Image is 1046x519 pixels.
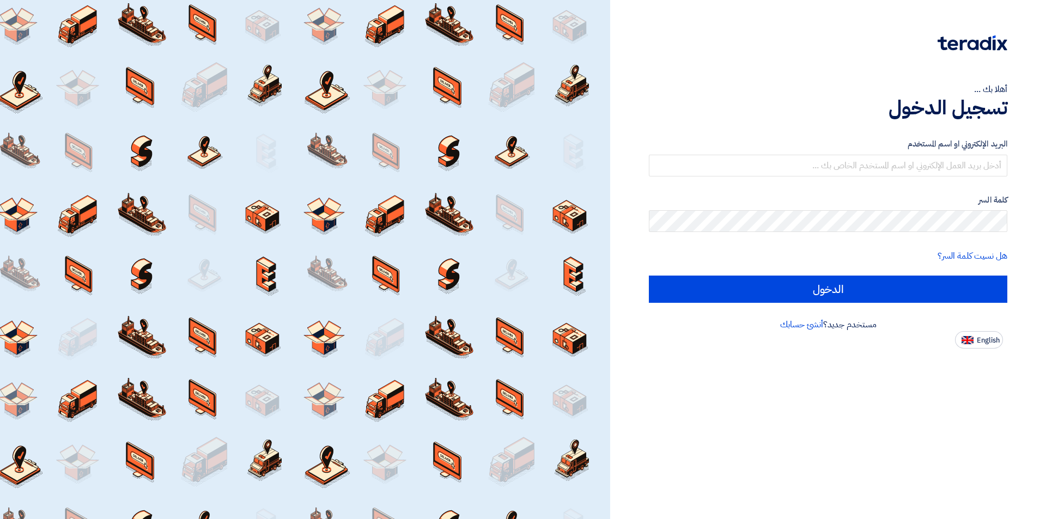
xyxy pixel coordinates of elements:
img: en-US.png [962,336,974,344]
span: English [977,337,1000,344]
a: أنشئ حسابك [780,318,823,331]
div: أهلا بك ... [649,83,1007,96]
h1: تسجيل الدخول [649,96,1007,120]
label: البريد الإلكتروني او اسم المستخدم [649,138,1007,150]
button: English [955,331,1003,349]
input: الدخول [649,276,1007,303]
input: أدخل بريد العمل الإلكتروني او اسم المستخدم الخاص بك ... [649,155,1007,176]
a: هل نسيت كلمة السر؟ [938,249,1007,262]
img: Teradix logo [938,35,1007,51]
label: كلمة السر [649,194,1007,206]
div: مستخدم جديد؟ [649,318,1007,331]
